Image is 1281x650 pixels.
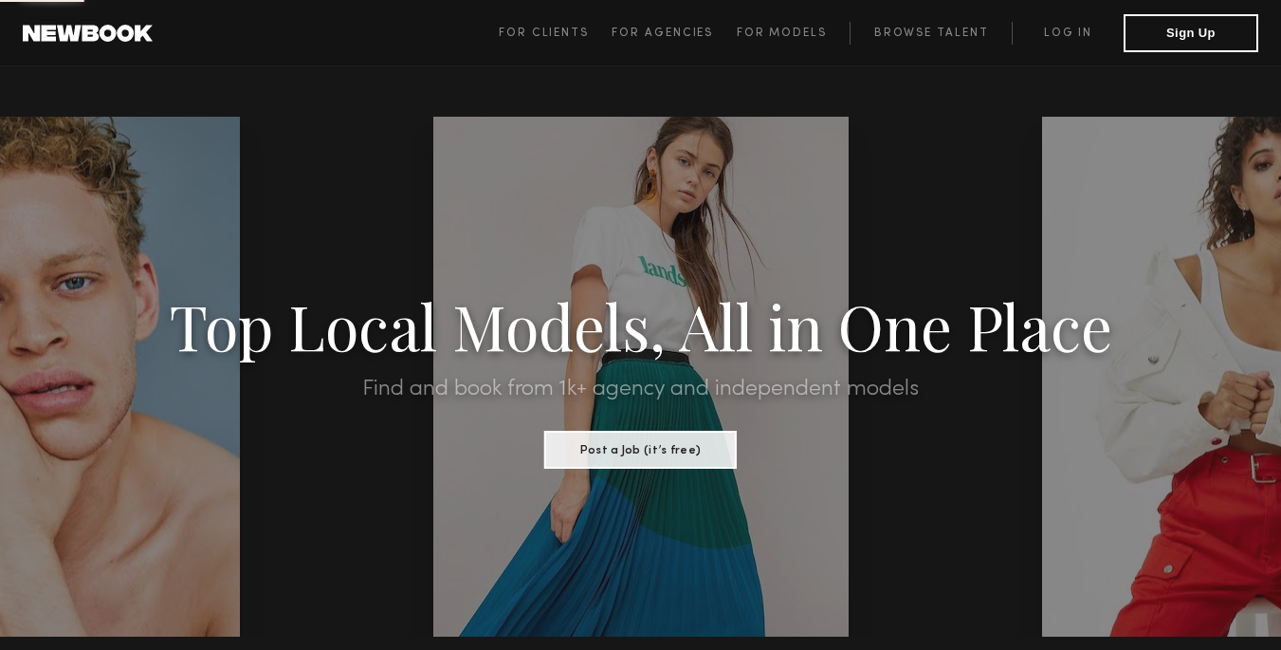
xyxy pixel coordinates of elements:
button: Sign Up [1124,14,1258,52]
a: Post a Job (it’s free) [544,437,737,458]
span: For Agencies [612,28,713,39]
a: For Clients [499,22,612,45]
h2: Find and book from 1k+ agency and independent models [96,378,1184,400]
button: Post a Job (it’s free) [544,431,737,469]
a: Log in [1012,22,1124,45]
h1: Top Local Models, All in One Place [96,296,1184,355]
a: For Agencies [612,22,736,45]
a: For Models [737,22,851,45]
span: For Clients [499,28,589,39]
a: Browse Talent [850,22,1012,45]
span: For Models [737,28,827,39]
